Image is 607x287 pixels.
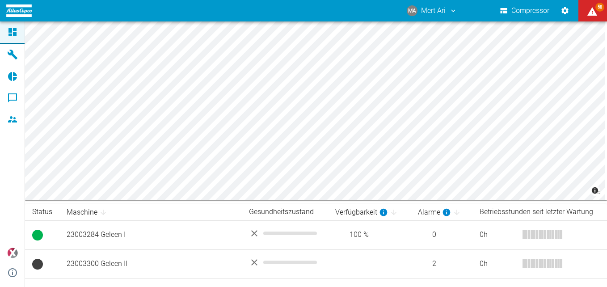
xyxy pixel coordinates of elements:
[418,259,466,269] span: 2
[407,5,417,16] div: MA
[67,207,109,218] span: Maschine
[418,230,466,240] span: 0
[7,248,18,258] img: Xplore Logo
[335,230,404,240] span: 100 %
[480,259,515,269] div: 0 h
[25,21,605,200] canvas: Map
[6,4,32,17] img: logo
[480,230,515,240] div: 0 h
[595,3,604,12] span: 58
[498,3,552,19] button: Compressor
[405,3,459,19] button: mert.ari@atlascopco.com
[249,228,321,239] div: No data
[59,220,242,249] td: 23003284 Geleen I
[335,207,388,218] div: berechnet für die letzten 7 Tage
[32,259,43,270] span: Keine Daten
[25,204,59,220] th: Status
[242,204,328,220] th: Gesundheitszustand
[59,249,242,279] td: 23003300 Geleen II
[418,207,451,218] div: berechnet für die letzten 7 Tage
[472,204,607,220] th: Betriebsstunden seit letzter Wartung
[557,3,573,19] button: Einstellungen
[32,230,43,241] span: Betrieb
[249,257,321,268] div: No data
[335,259,404,269] span: -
